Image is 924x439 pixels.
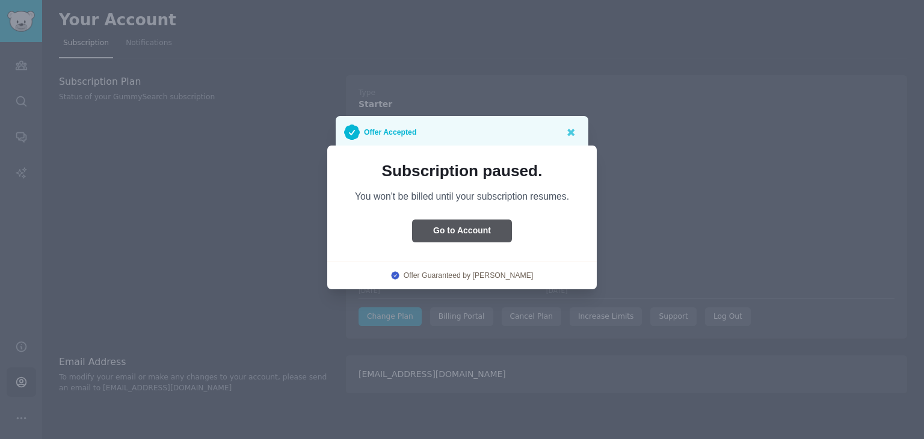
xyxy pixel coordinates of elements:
button: Go to Account [412,219,512,243]
p: Subscription paused. [344,162,580,179]
p: Offer Accepted [364,124,416,140]
img: logo [391,271,399,280]
a: Offer Guaranteed by [PERSON_NAME] [404,271,534,281]
p: You won't be billed until your subscription resumes. [344,190,580,203]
